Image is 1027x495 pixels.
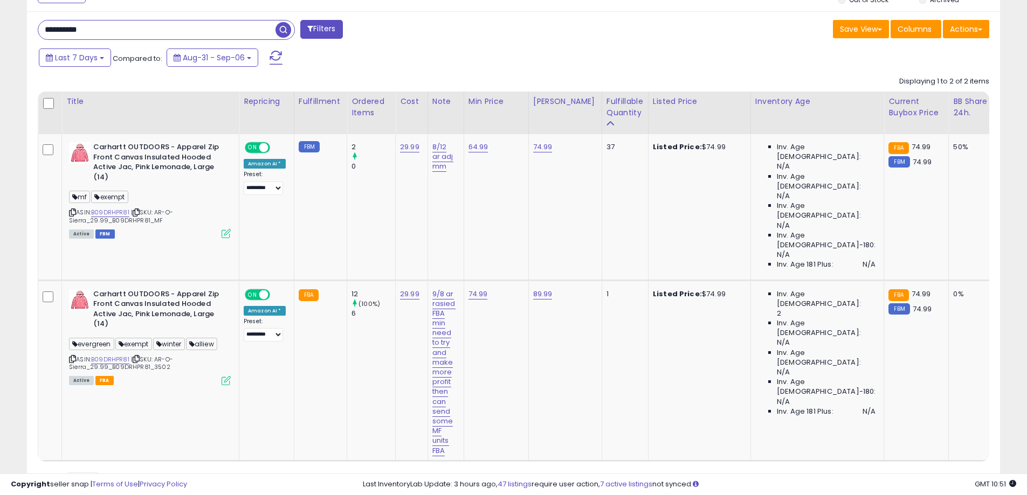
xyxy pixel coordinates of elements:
[69,191,90,203] span: mf
[833,20,889,38] button: Save View
[91,191,128,203] span: exempt
[268,290,286,299] span: OFF
[93,142,224,185] b: Carhartt OUTDOORS - Apparel Zip Front Canvas Insulated Hooded Active Jac, Pink Lemonade, Large (14)
[606,289,640,299] div: 1
[498,479,532,489] a: 47 listings
[777,397,790,407] span: N/A
[888,142,908,154] small: FBA
[777,172,876,191] span: Inv. Age [DEMOGRAPHIC_DATA]:
[69,376,94,385] span: All listings currently available for purchase on Amazon
[777,260,833,269] span: Inv. Age 181 Plus:
[244,96,290,107] div: Repricing
[91,208,129,217] a: B09DRHPR81
[912,289,931,299] span: 74.99
[115,338,152,350] span: exempt
[777,377,876,396] span: Inv. Age [DEMOGRAPHIC_DATA]-180:
[432,96,459,107] div: Note
[244,318,286,342] div: Preset:
[653,289,742,299] div: $74.99
[777,250,790,260] span: N/A
[300,20,342,39] button: Filters
[69,289,231,384] div: ASIN:
[95,229,115,239] span: FBM
[777,338,790,347] span: N/A
[66,96,235,107] div: Title
[359,299,380,308] small: (100%)
[943,20,989,38] button: Actions
[653,96,746,107] div: Listed Price
[299,289,319,301] small: FBA
[69,338,114,350] span: evergreen
[777,201,876,220] span: Inv. Age [DEMOGRAPHIC_DATA]:
[777,309,781,318] span: 2
[653,142,742,152] div: $74.99
[69,142,231,237] div: ASIN:
[533,289,553,299] a: 89.99
[246,290,259,299] span: ON
[653,142,702,152] b: Listed Price:
[891,20,941,38] button: Columns
[755,96,879,107] div: Inventory Age
[600,479,652,489] a: 7 active listings
[863,407,876,416] span: N/A
[69,289,91,311] img: 41ObiRmR+yL._SL40_.jpg
[69,208,173,224] span: | SKU: AR-O-Sierra_29.99_B09DRHPR81_MF
[898,24,932,34] span: Columns
[606,96,644,118] div: Fulfillable Quantity
[777,318,876,338] span: Inv. Age [DEMOGRAPHIC_DATA]:
[777,162,790,171] span: N/A
[93,289,224,332] b: Carhartt OUTDOORS - Apparel Zip Front Canvas Insulated Hooded Active Jac, Pink Lemonade, Large (14)
[912,142,931,152] span: 74.99
[953,142,989,152] div: 50%
[351,309,395,318] div: 6
[95,376,114,385] span: FBA
[246,143,259,152] span: ON
[777,348,876,367] span: Inv. Age [DEMOGRAPHIC_DATA]:
[975,479,1016,489] span: 2025-09-14 10:51 GMT
[913,157,932,167] span: 74.99
[351,142,395,152] div: 2
[777,367,790,377] span: N/A
[913,304,932,314] span: 74.99
[533,142,553,152] a: 74.99
[533,96,597,107] div: [PERSON_NAME]
[777,407,833,416] span: Inv. Age 181 Plus:
[55,52,98,63] span: Last 7 Days
[888,156,909,168] small: FBM
[351,96,391,118] div: Ordered Items
[11,479,50,489] strong: Copyright
[468,142,488,152] a: 64.99
[244,159,286,169] div: Amazon AI *
[888,96,944,118] div: Current Buybox Price
[400,96,423,107] div: Cost
[11,479,187,490] div: seller snap | |
[953,96,992,118] div: BB Share 24h.
[777,221,790,231] span: N/A
[92,479,138,489] a: Terms of Use
[863,260,876,269] span: N/A
[268,143,286,152] span: OFF
[69,355,173,371] span: | SKU: AR-O-Sierra_29.99_B09DRHPR81_3502
[468,96,524,107] div: Min Price
[244,306,286,316] div: Amazon AI *
[888,289,908,301] small: FBA
[167,48,258,67] button: Aug-31 - Sep-06
[777,191,790,201] span: N/A
[888,303,909,315] small: FBM
[140,479,187,489] a: Privacy Policy
[351,289,395,299] div: 12
[186,338,217,350] span: alliew
[432,142,453,172] a: 8/12 ar adj mm
[468,289,488,299] a: 74.99
[183,52,245,63] span: Aug-31 - Sep-06
[91,355,129,364] a: B09DRHPR81
[400,142,419,152] a: 29.99
[777,289,876,309] span: Inv. Age [DEMOGRAPHIC_DATA]:
[899,76,989,87] div: Displaying 1 to 2 of 2 items
[777,142,876,162] span: Inv. Age [DEMOGRAPHIC_DATA]:
[351,162,395,171] div: 0
[432,289,456,456] a: 9/8 ar rasied FBA min need to try and make more profit then can send some MF units FBA
[39,48,111,67] button: Last 7 Days
[299,141,320,152] small: FBM
[777,231,876,250] span: Inv. Age [DEMOGRAPHIC_DATA]-180:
